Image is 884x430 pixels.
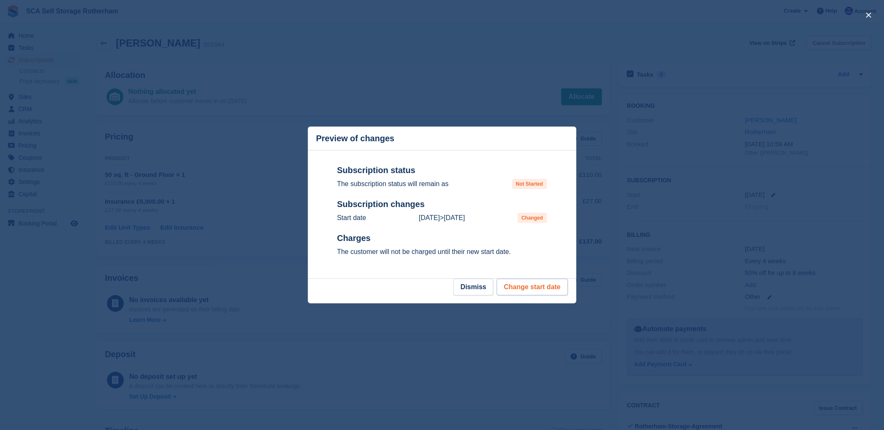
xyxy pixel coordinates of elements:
[454,279,493,295] button: Dismiss
[862,8,876,22] button: close
[337,213,366,223] p: Start date
[497,279,568,295] button: Change start date
[419,213,465,223] p: >
[518,213,547,223] span: Changed
[337,199,547,210] h2: Subscription changes
[419,214,440,221] time: 2025-09-08 00:00:00 UTC
[444,214,465,221] time: 2025-09-06 23:00:00 UTC
[316,134,395,143] p: Preview of changes
[512,179,547,189] span: Not Started
[337,165,547,176] h2: Subscription status
[337,233,547,243] h2: Charges
[337,179,449,189] p: The subscription status will remain as
[337,247,547,257] p: The customer will not be charged until their new start date.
